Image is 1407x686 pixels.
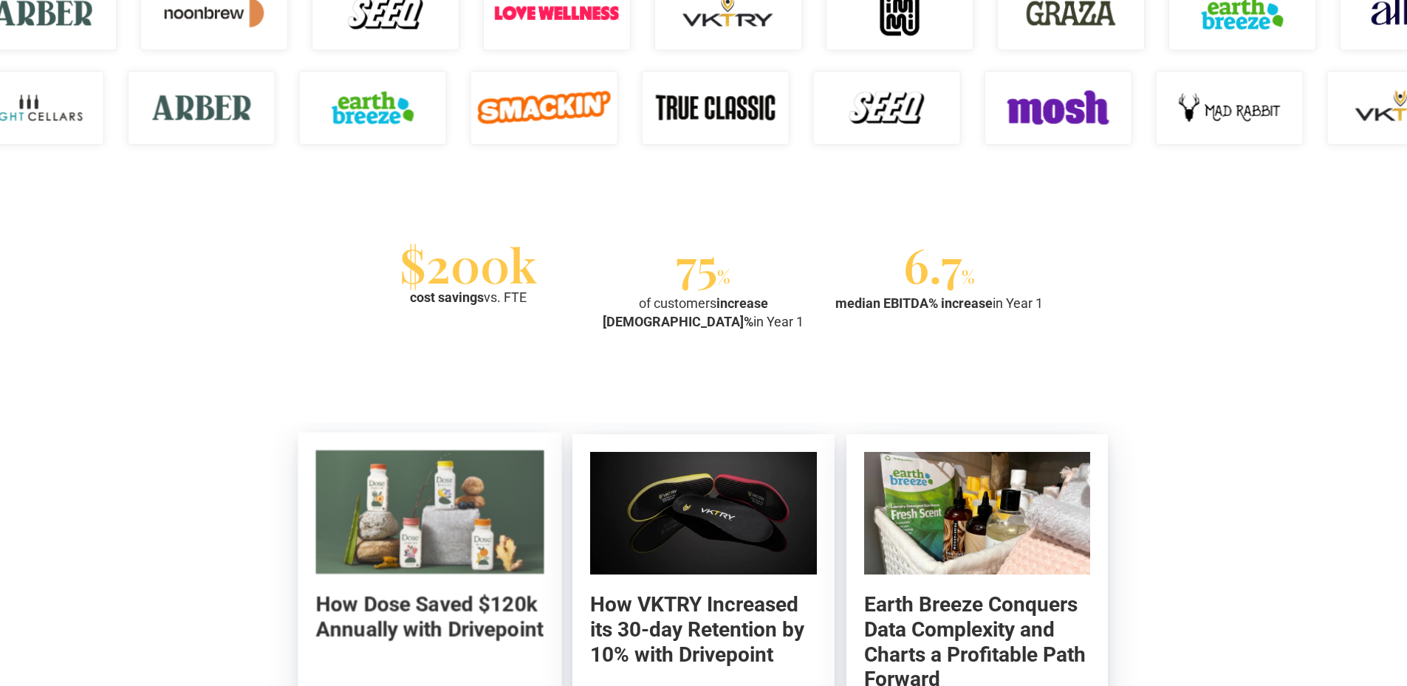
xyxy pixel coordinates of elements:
strong: increase [DEMOGRAPHIC_DATA]% [603,295,768,329]
strong: cost savings [410,289,484,305]
h5: How Dose Saved $120k Annually with Drivepoint [315,592,544,642]
span: % [962,264,975,288]
img: How Dose Saved $120k Annually with Drivepoint [315,450,544,574]
img: Earth Breeze Conquers Data Complexity and Charts a Profitable Path Forward [864,452,1090,574]
img: How VKTRY Increased its 30-day Retention by 10% with Drivepoint [590,452,816,574]
strong: median EBITDA% increase [835,295,993,311]
span: 6.7 [903,233,962,295]
h5: How VKTRY Increased its 30-day Retention by 10% with Drivepoint [590,592,816,667]
span: 75 [676,233,717,295]
div: of customers in Year 1 [592,294,815,331]
div: $200k [400,247,537,282]
div: vs. FTE [410,288,527,306]
iframe: Chat Widget [1141,497,1407,686]
span: % [717,264,730,288]
div: in Year 1 [835,294,1043,312]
